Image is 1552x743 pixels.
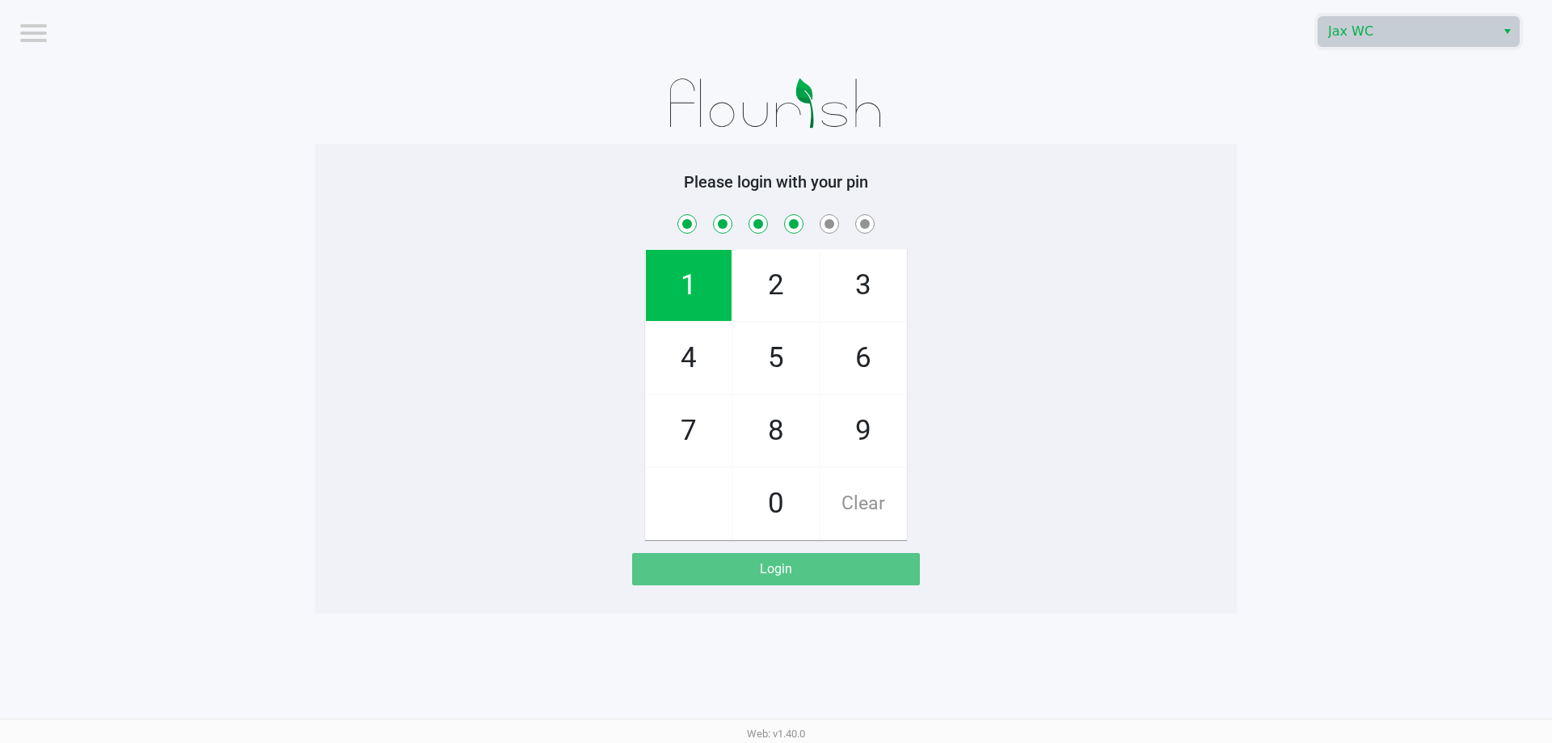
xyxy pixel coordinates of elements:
span: 3 [820,250,906,321]
span: 6 [820,323,906,394]
span: 7 [646,395,732,466]
span: Clear [820,468,906,539]
button: Select [1495,17,1519,46]
span: 8 [733,395,819,466]
span: 1 [646,250,732,321]
span: 2 [733,250,819,321]
span: 9 [820,395,906,466]
span: 0 [733,468,819,539]
span: 4 [646,323,732,394]
span: 5 [733,323,819,394]
span: Jax WC [1328,22,1486,41]
h5: Please login with your pin [327,172,1225,192]
span: Web: v1.40.0 [747,728,805,740]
